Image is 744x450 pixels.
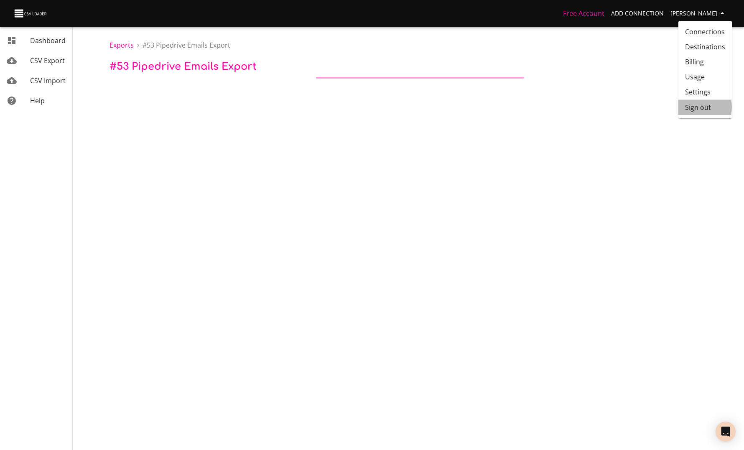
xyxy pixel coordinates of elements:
span: [PERSON_NAME] [670,8,727,19]
span: CSV Import [30,76,66,85]
a: Billing [678,54,732,69]
span: # 53 Pipedrive Emails Export [110,61,257,72]
span: # 53 Pipedrive Emails Export [143,41,230,50]
a: Settings [678,84,732,99]
span: CSV Export [30,56,65,65]
span: Help [30,96,45,105]
span: Dashboard [30,36,66,45]
a: Add Connection [608,6,667,21]
li: Sign out [678,100,732,115]
li: › [137,40,139,50]
img: CSV Loader [13,8,48,19]
a: Connections [678,24,732,39]
a: Usage [678,69,732,84]
a: Destinations [678,39,732,54]
span: Add Connection [611,8,664,19]
div: Open Intercom Messenger [716,422,736,442]
a: Exports [110,41,134,50]
a: Free Account [563,9,604,18]
button: [PERSON_NAME] [667,6,731,21]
